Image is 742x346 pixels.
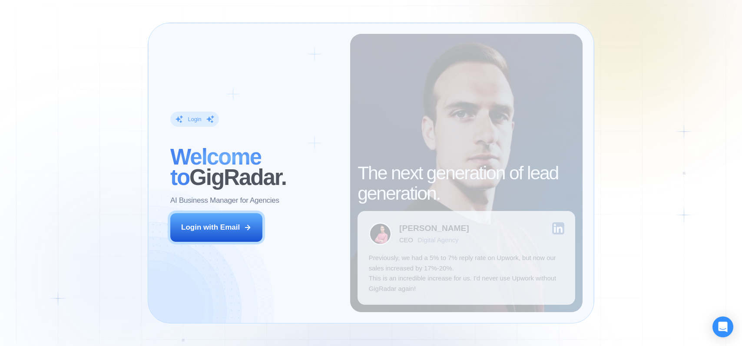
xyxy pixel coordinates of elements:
h2: The next generation of lead generation. [358,163,575,204]
div: CEO [399,236,413,244]
p: Previously, we had a 5% to 7% reply rate on Upwork, but now our sales increased by 17%-20%. This ... [369,253,564,293]
h2: ‍ GigRadar. [170,147,339,188]
div: Login [188,115,202,123]
span: Welcome to [170,145,261,190]
button: Login with Email [170,213,262,242]
div: [PERSON_NAME] [399,224,469,232]
div: Login with Email [181,222,240,232]
div: Open Intercom Messenger [712,316,733,337]
p: AI Business Manager for Agencies [170,195,279,205]
div: Digital Agency [417,236,458,244]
